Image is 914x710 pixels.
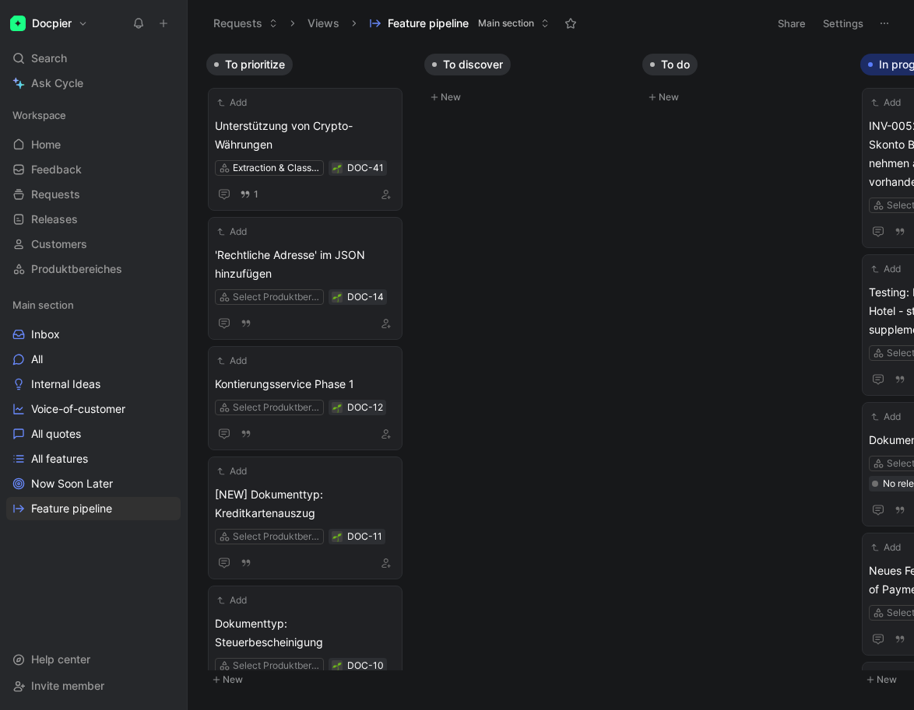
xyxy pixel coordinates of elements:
a: AddDokumenttyp: SteuerbescheinigungSelect Produktbereich [208,586,403,708]
div: Main sectionInboxAllInternal IdeasVoice-of-customerAll quotesAll featuresNow Soon LaterFeature pi... [6,293,181,520]
button: Add [215,353,249,369]
a: Inbox [6,323,181,346]
button: New [206,670,412,689]
span: All quotes [31,426,81,442]
a: Home [6,133,181,156]
a: Requests [6,183,181,206]
span: All [31,352,43,367]
button: Add [869,540,903,555]
span: Feature pipeline [31,501,112,516]
a: Voice-of-customer [6,397,181,421]
button: To discover [424,54,511,75]
span: Help center [31,652,90,666]
button: Add [215,95,249,110]
a: Customers [6,233,181,256]
a: AddKontierungsservice Phase 1Select Produktbereich [208,346,403,450]
a: Produktbereiches [6,257,181,281]
span: Requests [31,187,80,202]
span: 1 [254,190,258,199]
button: Views [301,12,346,35]
span: Voice-of-customer [31,401,125,417]
div: DOC-12 [347,400,383,415]
button: 1 [237,186,262,203]
span: Ask Cycle [31,74,83,93]
a: Feature pipeline [6,497,181,520]
button: Share [771,12,813,34]
div: Select Produktbereich [233,529,320,544]
div: Select Produktbereich [233,400,320,415]
div: To prioritizeNew [200,47,418,697]
a: Internal Ideas [6,372,181,396]
span: Home [31,137,61,152]
img: 🌱 [332,404,342,413]
span: Main section [478,16,534,31]
div: Invite member [6,674,181,698]
button: Add [869,261,903,277]
div: Main section [6,293,181,317]
span: All features [31,451,88,467]
button: Add [869,95,903,110]
img: 🌱 [332,164,342,173]
div: To doNew [636,47,854,114]
span: Feature pipeline [388,16,469,31]
button: Requests [206,12,285,35]
span: To discover [443,57,503,72]
img: 🌱 [332,662,342,671]
div: Search [6,47,181,70]
div: Select Produktbereich [233,289,320,305]
span: Kontierungsservice Phase 1 [215,375,395,393]
span: To do [661,57,690,72]
span: Dokumenttyp: Steuerbescheinigung [215,614,395,652]
a: All features [6,447,181,470]
div: DOC-14 [347,289,384,305]
button: Add [215,224,249,240]
button: Add [869,669,903,684]
h1: Docpier [32,16,72,30]
span: To prioritize [225,57,285,72]
button: To prioritize [206,54,293,75]
button: Settings [816,12,870,34]
a: Feedback [6,158,181,181]
span: Inbox [31,327,60,342]
a: Ask Cycle [6,72,181,95]
button: New [642,88,848,107]
button: 🌱 [332,402,343,413]
button: 🌱 [332,292,343,303]
span: Internal Ideas [31,376,100,392]
span: 'Rechtliche Adresse' im JSON hinzufügen [215,246,395,283]
button: To do [642,54,698,75]
span: Invite member [31,679,104,692]
a: Add[NEW] Dokumenttyp: KreditkartenauszugSelect Produktbereich [208,456,403,579]
span: Unterstützung von Crypto-Währungen [215,117,395,154]
span: Customers [31,236,87,252]
button: Add [869,409,903,425]
div: DOC-10 [347,658,384,673]
span: Releases [31,212,78,227]
div: Select Produktbereich [233,658,320,673]
a: Releases [6,208,181,231]
span: Feedback [31,162,82,177]
a: AddUnterstützung von Crypto-WährungenExtraction & Classification Engine1 [208,88,403,211]
a: All quotes [6,422,181,446]
span: Workspace [12,107,66,123]
button: Add [215,463,249,479]
div: DOC-41 [347,160,384,176]
button: Add [215,593,249,608]
button: 🌱 [332,163,343,173]
img: 🌱 [332,533,342,542]
span: [NEW] Dokumenttyp: Kreditkartenauszug [215,485,395,523]
button: New [424,88,630,107]
span: Main section [12,297,74,313]
div: Extraction & Classification Engine [233,160,320,176]
button: 🌱 [332,531,343,542]
button: 🌱 [332,660,343,671]
div: DOC-11 [347,529,382,544]
div: Workspace [6,103,181,127]
img: 🌱 [332,293,342,303]
a: Now Soon Later [6,472,181,495]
